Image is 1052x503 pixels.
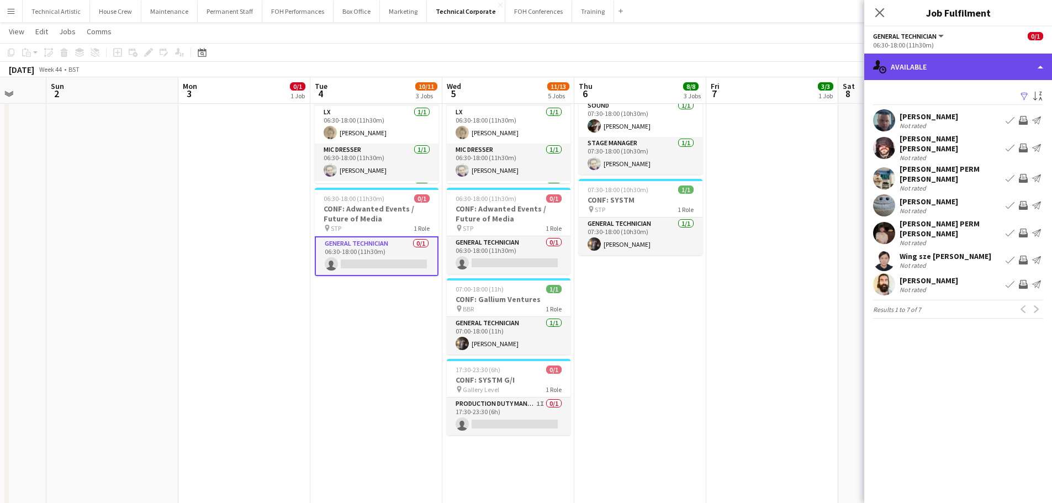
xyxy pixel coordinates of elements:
[900,261,928,269] div: Not rated
[447,188,570,274] div: 06:30-18:00 (11h30m)0/1CONF: Adwanted Events / Future of Media STP1 RoleGeneral Technician0/106:3...
[290,82,305,91] span: 0/1
[463,224,473,232] span: STP
[4,24,29,39] a: View
[900,239,928,247] div: Not rated
[595,205,605,214] span: STP
[331,224,341,232] span: STP
[579,195,702,205] h3: CONF: SYSTM
[572,1,614,22] button: Training
[864,54,1052,80] div: Available
[579,179,702,255] app-job-card: 07:30-18:00 (10h30m)1/1CONF: SYSTM STP1 RoleGeneral Technician1/107:30-18:00 (10h30m)[PERSON_NAME]
[51,81,64,91] span: Sun
[198,1,262,22] button: Permanent Staff
[262,1,334,22] button: FOH Performances
[873,41,1043,49] div: 06:30-18:00 (11h30m)
[579,99,702,137] app-card-role: Sound1/107:30-18:00 (10h30m)[PERSON_NAME]
[315,181,438,222] app-card-role: Sound1/1
[456,366,500,374] span: 17:30-23:30 (6h)
[380,1,427,22] button: Marketing
[23,1,90,22] button: Technical Artistic
[31,24,52,39] a: Edit
[818,92,833,100] div: 1 Job
[315,188,438,276] app-job-card: 06:30-18:00 (11h30m)0/1CONF: Adwanted Events / Future of Media STP1 RoleGeneral Technician0/106:3...
[900,219,1001,239] div: [PERSON_NAME] PERM [PERSON_NAME]
[577,87,593,100] span: 6
[463,305,474,313] span: BBR
[505,1,572,22] button: FOH Conferences
[900,207,928,215] div: Not rated
[447,375,570,385] h3: CONF: SYSTM G/I
[678,205,694,214] span: 1 Role
[873,305,921,314] span: Results 1 to 7 of 7
[414,194,430,203] span: 0/1
[900,184,928,192] div: Not rated
[900,134,1001,153] div: [PERSON_NAME] [PERSON_NAME]
[579,81,593,91] span: Thu
[546,385,562,394] span: 1 Role
[548,92,569,100] div: 5 Jobs
[324,194,384,203] span: 06:30-18:00 (11h30m)
[678,186,694,194] span: 1/1
[82,24,116,39] a: Comms
[456,285,504,293] span: 07:00-18:00 (11h)
[684,92,701,100] div: 3 Jobs
[414,224,430,232] span: 1 Role
[900,112,958,121] div: [PERSON_NAME]
[546,305,562,313] span: 1 Role
[59,27,76,36] span: Jobs
[9,64,34,75] div: [DATE]
[447,236,570,274] app-card-role: General Technician0/106:30-18:00 (11h30m)
[900,164,1001,184] div: [PERSON_NAME] PERM [PERSON_NAME]
[447,204,570,224] h3: CONF: Adwanted Events / Future of Media
[68,65,80,73] div: BST
[313,87,327,100] span: 4
[588,186,648,194] span: 07:30-18:00 (10h30m)
[447,278,570,354] div: 07:00-18:00 (11h)1/1CONF: Gallium Ventures BBR1 RoleGeneral Technician1/107:00-18:00 (11h)[PERSON...
[900,197,958,207] div: [PERSON_NAME]
[315,236,438,276] app-card-role: General Technician0/106:30-18:00 (11h30m)
[546,194,562,203] span: 0/1
[49,87,64,100] span: 2
[55,24,80,39] a: Jobs
[447,106,570,144] app-card-role: LX1/106:30-18:00 (11h30m)[PERSON_NAME]
[843,81,855,91] span: Sat
[546,285,562,293] span: 1/1
[841,87,855,100] span: 8
[683,82,699,91] span: 8/8
[447,398,570,435] app-card-role: Production Duty Manager1I0/117:30-23:30 (6h)
[415,82,437,91] span: 10/11
[456,194,516,203] span: 06:30-18:00 (11h30m)
[873,32,937,40] span: General Technician
[864,6,1052,20] h3: Job Fulfilment
[181,87,197,100] span: 3
[447,317,570,354] app-card-role: General Technician1/107:00-18:00 (11h)[PERSON_NAME]
[315,204,438,224] h3: CONF: Adwanted Events / Future of Media
[900,285,928,294] div: Not rated
[416,92,437,100] div: 3 Jobs
[579,218,702,255] app-card-role: General Technician1/107:30-18:00 (10h30m)[PERSON_NAME]
[547,82,569,91] span: 11/13
[90,1,141,22] button: House Crew
[709,87,720,100] span: 7
[36,65,64,73] span: Week 44
[711,81,720,91] span: Fri
[900,251,991,261] div: Wing sze [PERSON_NAME]
[463,385,499,394] span: Gallery Level
[1028,32,1043,40] span: 0/1
[427,1,505,22] button: Technical Corporate
[447,181,570,222] app-card-role: Sound1/1
[818,82,833,91] span: 3/3
[447,144,570,181] app-card-role: Mic Dresser1/106:30-18:00 (11h30m)[PERSON_NAME]
[447,294,570,304] h3: CONF: Gallium Ventures
[447,359,570,435] app-job-card: 17:30-23:30 (6h)0/1CONF: SYSTM G/I Gallery Level1 RoleProduction Duty Manager1I0/117:30-23:30 (6h)
[315,144,438,181] app-card-role: Mic Dresser1/106:30-18:00 (11h30m)[PERSON_NAME]
[315,106,438,144] app-card-role: LX1/106:30-18:00 (11h30m)[PERSON_NAME]
[445,87,461,100] span: 5
[900,276,958,285] div: [PERSON_NAME]
[9,27,24,36] span: View
[900,153,928,162] div: Not rated
[290,92,305,100] div: 1 Job
[873,32,945,40] button: General Technician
